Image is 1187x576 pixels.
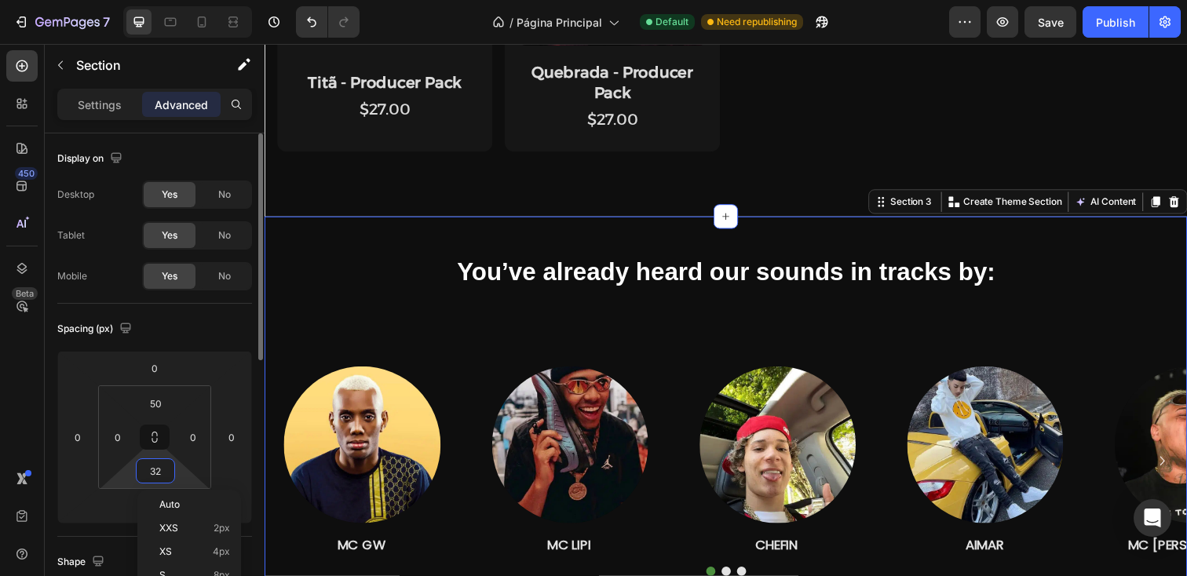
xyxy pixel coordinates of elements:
[181,425,205,449] input: 0px
[466,534,476,543] button: Dot
[76,56,205,75] p: Section
[103,13,110,31] p: 7
[824,151,893,170] button: AI Content
[904,413,930,438] button: Carousel Next Arrow
[196,218,746,246] strong: You’ve already heard our sounds in tracks by:
[57,188,94,202] div: Desktop
[12,287,38,300] div: Beta
[159,546,172,557] span: XS
[717,15,797,29] span: Need republishing
[57,148,126,170] div: Display on
[716,501,755,520] strong: AIMAR
[296,6,360,38] div: Undo/Redo
[656,15,688,29] span: Default
[66,425,89,449] input: 0
[218,269,231,283] span: No
[636,154,685,168] div: Section 3
[162,228,177,242] span: Yes
[140,459,171,483] input: 2xl
[327,61,382,93] div: $27.00
[502,501,546,520] strong: CHEFIN
[868,329,1028,488] img: gempages_574746716234842980-dce78f73-29a4-45f9-8223-3d5d6c0d429d.webp
[218,228,231,242] span: No
[155,97,208,113] p: Advanced
[159,523,178,534] span: XXS
[1134,499,1171,537] div: Open Intercom Messenger
[106,425,130,449] input: 0px
[162,269,177,283] span: Yes
[714,154,814,168] p: Create Theme Section
[213,546,230,557] span: 4px
[451,534,460,543] button: Dot
[159,499,180,510] span: Auto
[220,425,243,449] input: 0
[162,188,177,202] span: Yes
[1038,16,1064,29] span: Save
[1096,14,1135,31] div: Publish
[882,501,1014,520] strong: MC [PERSON_NAME]
[482,534,491,543] button: Dot
[517,14,602,31] span: Página Principal
[78,97,122,113] p: Settings
[444,329,604,488] img: gempages_574746716234842980-0d9a54fe-2d57-46a9-9ec6-59ca4d63aecd.webp
[214,523,230,534] span: 2px
[75,501,124,520] strong: MC GW
[1083,6,1149,38] button: Publish
[57,269,87,283] div: Mobile
[57,319,135,340] div: Spacing (px)
[15,167,38,180] div: 450
[289,501,334,520] strong: MC LIPI
[57,552,108,573] div: Shape
[20,329,179,488] img: gempages_574746716234842980-bf5da60d-4f7f-4cb9-abdb-9bba33c7574e.webp
[265,44,1187,576] iframe: Design area
[140,392,171,415] input: 50px
[6,6,117,38] button: 7
[509,14,513,31] span: /
[656,329,816,488] img: gempages_574746716234842980-6bdee942-ec37-4969-b9fe-5dc18f54e548.webp
[218,188,231,202] span: No
[139,356,170,380] input: 0
[232,329,392,488] img: gempages_574746716234842980-66b19da9-876d-4bca-b297-b68de449ff6f.webp
[57,228,85,242] div: Tablet
[1024,6,1076,38] button: Save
